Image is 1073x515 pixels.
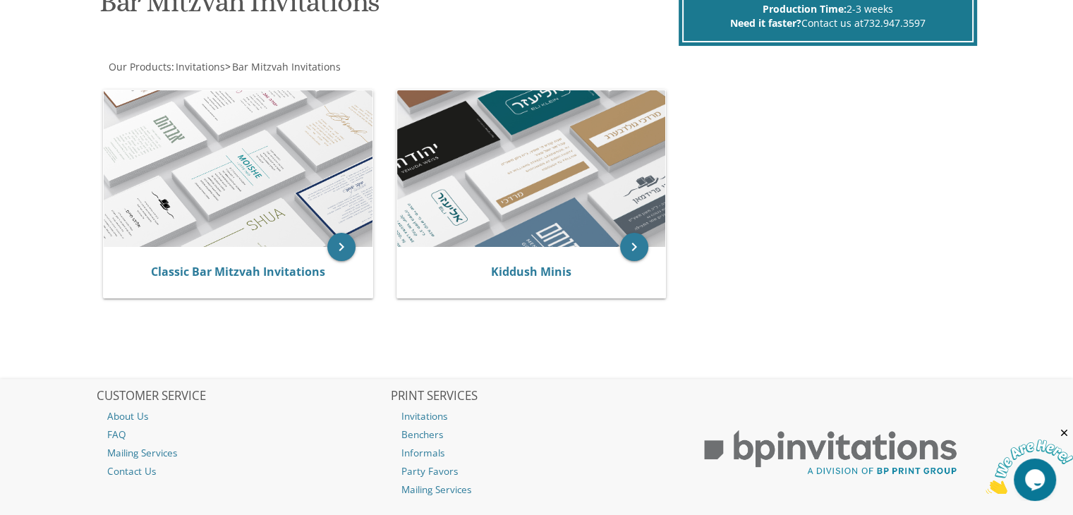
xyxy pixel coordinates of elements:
img: BP Print Group [684,418,976,488]
img: Classic Bar Mitzvah Invitations [104,90,372,247]
iframe: chat widget [986,427,1073,494]
span: Invitations [176,60,225,73]
span: Bar Mitzvah Invitations [232,60,341,73]
a: keyboard_arrow_right [620,233,648,261]
a: FAQ [97,425,389,444]
a: Party Favors [391,462,683,480]
span: Need it faster? [730,16,801,30]
h2: CUSTOMER SERVICE [97,389,389,404]
div: : [97,60,537,74]
a: Our Products [107,60,171,73]
a: Informals [391,444,683,462]
a: Kiddush Minis [491,264,571,279]
span: > [225,60,341,73]
a: 732.947.3597 [863,16,926,30]
a: Invitations [391,407,683,425]
a: Contact Us [97,462,389,480]
a: About Us [97,407,389,425]
a: Mailing Services [97,444,389,462]
a: keyboard_arrow_right [327,233,356,261]
a: Bar Mitzvah Invitations [231,60,341,73]
a: Mailing Services [391,480,683,499]
a: Invitations [174,60,225,73]
a: Classic Bar Mitzvah Invitations [151,264,325,279]
span: Production Time: [763,2,847,16]
h2: PRINT SERVICES [391,389,683,404]
img: Kiddush Minis [397,90,666,247]
a: Benchers [391,425,683,444]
